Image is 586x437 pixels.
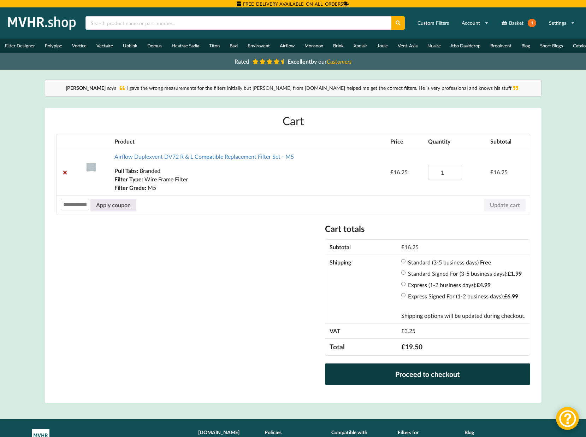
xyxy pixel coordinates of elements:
img: mvhr.shop.png [5,14,79,32]
button: Update cart [484,199,526,211]
span: £ [490,169,493,175]
bdi: 16.25 [490,169,508,175]
a: Envirovent [243,39,275,53]
a: Domus [142,39,167,53]
th: Quantity [424,134,486,149]
p: Wire Frame Filter [114,175,382,183]
b: Policies [265,429,282,435]
a: Joule [372,39,393,53]
a: Baxi [225,39,243,53]
th: Price [386,134,424,149]
p: M5 [114,183,382,192]
bdi: 19.50 [401,343,422,351]
span: £ [504,293,507,299]
span: £ [401,244,404,250]
a: Basket1 [497,15,541,31]
th: Total [325,338,397,355]
a: Blog [516,39,535,53]
dt: Pull Tabs: [114,167,138,175]
a: Monsoon [300,39,328,53]
b: Blog [464,429,474,435]
span: £ [390,169,393,175]
i: says [107,85,116,91]
span: by our [288,58,351,65]
a: Vent-Axia [393,39,422,53]
a: Xpelair [349,39,372,53]
span: £ [401,343,405,351]
b: Filters for [398,429,419,435]
th: Shipping [325,255,397,323]
a: Heatrae Sadia [167,39,204,53]
a: Brink [328,39,349,53]
a: Itho Daalderop [446,39,485,53]
a: Polypipe [40,39,67,53]
input: Product quantity [428,165,462,180]
div: I gave the wrong measurements for the filters initially but [PERSON_NAME] from [DOMAIN_NAME] help... [52,85,534,92]
th: Subtotal [486,134,529,149]
a: Ubbink [118,39,142,53]
span: £ [401,327,404,334]
a: Short Blogs [535,39,568,53]
input: Search product name or part number... [85,16,391,30]
b: Excellent [288,58,311,65]
a: Brookvent [485,39,516,53]
bdi: 6.99 [504,293,518,299]
b: [DOMAIN_NAME] [198,429,239,435]
i: Customers [327,58,351,65]
bdi: 4.99 [477,281,491,288]
label: Standard Signed For (3-5 business days): [408,270,522,277]
button: Apply coupon [90,199,136,211]
a: Airflow Duplexvent DV72 R & L Compatible Replacement Filter Set - M5 [114,153,294,160]
b: [PERSON_NAME] [66,85,106,91]
a: Settings [544,17,579,29]
a: Custom Filters [413,17,454,29]
p: Shipping options will be updated during checkout. [401,312,526,320]
bdi: 1.99 [508,270,522,277]
a: Vortice [67,39,91,53]
dt: Filter Type: [114,175,143,183]
th: Subtotal [325,240,397,255]
dt: Filter Grade: [114,183,146,192]
span: 3.25 [401,327,415,334]
p: Branded [114,167,382,175]
img: Airflow Duplexvent DV72 R & L Filter Replacement Set from MVHR.shop [85,161,97,173]
h2: Cart totals [325,223,530,234]
a: Rated Excellentby ourCustomers [230,56,357,67]
a: Airflow [275,39,300,53]
span: Rated [235,58,249,65]
a: Nuaire [422,39,446,53]
th: Product [110,134,386,149]
a: Vectaire [91,39,118,53]
label: Standard (3-5 business days) [408,259,479,266]
a: Remove Airflow Duplexvent DV72 R & L Compatible Replacement Filter Set - M5 from cart [61,168,69,176]
a: Titon [204,39,225,53]
label: Express Signed For (1-2 business days): [408,293,518,299]
label: Express (1-2 business days): [408,281,491,288]
span: £ [477,281,480,288]
b: Compatible with [331,429,367,435]
bdi: 16.25 [390,169,408,175]
a: Proceed to checkout [325,363,530,385]
th: VAT [325,323,397,338]
span: 1 [528,19,536,27]
h1: Cart [56,113,530,128]
span: £ [508,270,511,277]
bdi: 16.25 [401,244,419,250]
a: Account [457,17,493,29]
